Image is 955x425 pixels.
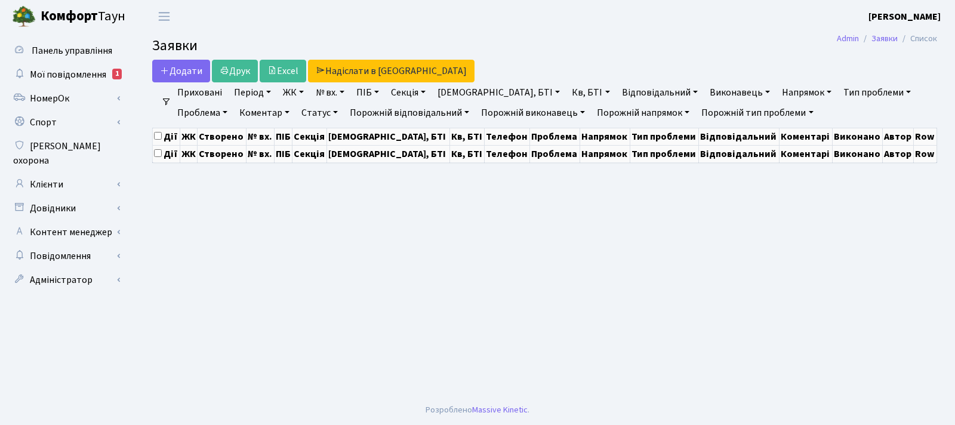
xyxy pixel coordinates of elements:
[433,82,565,103] a: [DEMOGRAPHIC_DATA], БТІ
[6,196,125,220] a: Довідники
[780,145,833,162] th: Коментарі
[832,128,883,145] th: Виконано
[777,82,836,103] a: Напрямок
[235,103,294,123] a: Коментар
[698,128,779,145] th: Відповідальний
[530,145,580,162] th: Проблема
[6,268,125,292] a: Адміністратор
[112,69,122,79] div: 1
[30,68,106,81] span: Мої повідомлення
[914,128,937,145] th: Row
[698,145,779,162] th: Відповідальний
[152,35,198,56] span: Заявки
[705,82,775,103] a: Виконавець
[630,128,698,145] th: Тип проблеми
[450,145,485,162] th: Кв, БТІ
[6,87,125,110] a: НомерОк
[697,103,818,123] a: Порожній тип проблеми
[297,103,343,123] a: Статус
[450,128,485,145] th: Кв, БТІ
[832,145,883,162] th: Виконано
[327,128,450,145] th: [DEMOGRAPHIC_DATA], БТІ
[153,128,180,145] th: Дії
[172,82,227,103] a: Приховані
[871,32,898,45] a: Заявки
[229,82,276,103] a: Період
[292,128,327,145] th: Секція
[274,128,292,145] th: ПІБ
[839,82,916,103] a: Тип проблеми
[308,60,475,82] a: Надіслати в [GEOGRAPHIC_DATA]
[630,145,698,162] th: Тип проблеми
[292,145,327,162] th: Секція
[6,173,125,196] a: Клієнти
[485,128,530,145] th: Телефон
[868,10,941,24] a: [PERSON_NAME]
[260,60,306,82] a: Excel
[41,7,125,27] span: Таун
[6,63,125,87] a: Мої повідомлення1
[198,145,246,162] th: Створено
[6,110,125,134] a: Спорт
[32,44,112,57] span: Панель управління
[592,103,694,123] a: Порожній напрямок
[6,220,125,244] a: Контент менеджер
[327,145,450,162] th: [DEMOGRAPHIC_DATA], БТІ
[780,128,833,145] th: Коментарі
[580,145,630,162] th: Напрямок
[472,404,528,416] a: Massive Kinetic
[152,60,210,82] a: Додати
[6,134,125,173] a: [PERSON_NAME] охорона
[12,5,36,29] img: logo.png
[278,82,309,103] a: ЖК
[485,145,530,162] th: Телефон
[883,128,914,145] th: Автор
[386,82,430,103] a: Секція
[246,145,274,162] th: № вх.
[914,145,937,162] th: Row
[212,60,258,82] a: Друк
[345,103,474,123] a: Порожній відповідальний
[352,82,384,103] a: ПІБ
[180,128,198,145] th: ЖК
[311,82,349,103] a: № вх.
[883,145,914,162] th: Автор
[180,145,198,162] th: ЖК
[41,7,98,26] b: Комфорт
[476,103,590,123] a: Порожній виконавець
[149,7,179,26] button: Переключити навігацію
[172,103,232,123] a: Проблема
[6,244,125,268] a: Повідомлення
[246,128,274,145] th: № вх.
[160,64,202,78] span: Додати
[567,82,614,103] a: Кв, БТІ
[274,145,292,162] th: ПІБ
[837,32,859,45] a: Admin
[819,26,955,51] nav: breadcrumb
[426,404,529,417] div: Розроблено .
[898,32,937,45] li: Список
[580,128,630,145] th: Напрямок
[868,10,941,23] b: [PERSON_NAME]
[6,39,125,63] a: Панель управління
[153,145,180,162] th: Дії
[530,128,580,145] th: Проблема
[198,128,246,145] th: Створено
[617,82,703,103] a: Відповідальний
